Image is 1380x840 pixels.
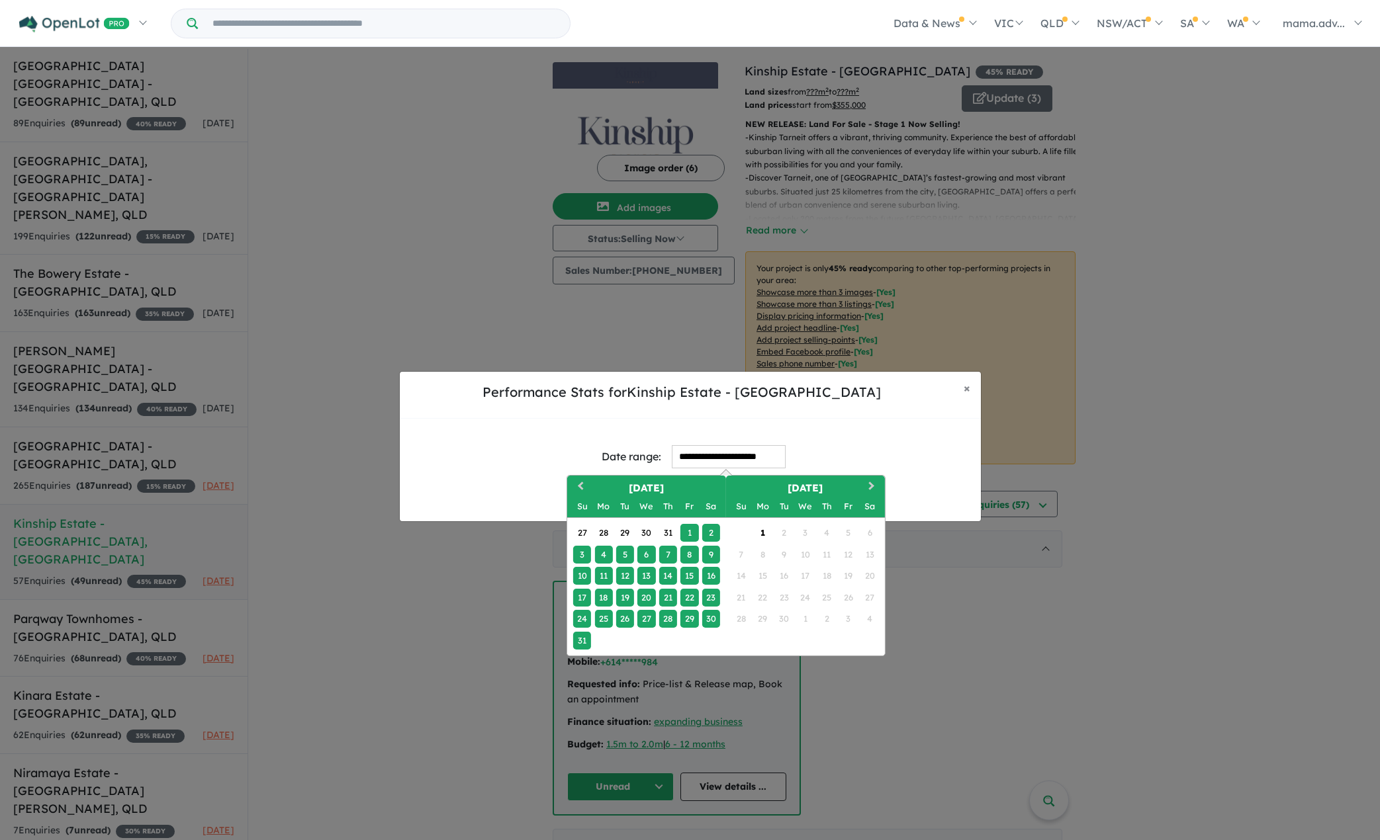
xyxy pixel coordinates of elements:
div: Monday [753,497,771,515]
div: Month August, 2025 [571,523,721,651]
div: Thursday [659,497,676,515]
div: Date range: [602,448,661,466]
div: Choose Monday, August 25th, 2025 [594,610,612,628]
div: Choose Wednesday, August 13th, 2025 [637,567,655,585]
div: Choose Wednesday, August 6th, 2025 [637,546,655,564]
div: Not available Saturday, October 4th, 2025 [860,610,878,628]
div: Not available Tuesday, September 16th, 2025 [774,567,792,585]
div: Not available Wednesday, September 17th, 2025 [796,567,814,585]
div: Choose Tuesday, August 19th, 2025 [616,589,633,607]
div: Not available Wednesday, September 24th, 2025 [796,589,814,607]
div: Not available Tuesday, September 9th, 2025 [774,546,792,564]
h2: [DATE] [567,481,725,496]
div: Not available Saturday, September 6th, 2025 [860,524,878,542]
div: Choose Date [566,475,885,656]
div: Choose Tuesday, August 12th, 2025 [616,567,633,585]
div: Choose Thursday, August 14th, 2025 [659,567,676,585]
div: Not available Monday, September 15th, 2025 [753,567,771,585]
div: Tuesday [616,497,633,515]
div: Not available Tuesday, September 30th, 2025 [774,610,792,628]
div: Not available Thursday, September 25th, 2025 [817,589,835,607]
div: Not available Friday, September 5th, 2025 [839,524,857,542]
div: Choose Sunday, August 3rd, 2025 [573,546,590,564]
div: Saturday [702,497,719,515]
div: Not available Monday, September 8th, 2025 [753,546,771,564]
button: Next Month [862,477,884,498]
div: Not available Thursday, October 2nd, 2025 [817,610,835,628]
div: Not available Tuesday, September 23rd, 2025 [774,589,792,607]
div: Wednesday [637,497,655,515]
div: Choose Saturday, August 16th, 2025 [702,567,719,585]
div: Choose Tuesday, July 29th, 2025 [616,524,633,542]
div: Choose Thursday, August 21st, 2025 [659,589,676,607]
div: Choose Wednesday, August 27th, 2025 [637,610,655,628]
div: Friday [680,497,698,515]
div: Choose Monday, August 18th, 2025 [594,589,612,607]
div: Not available Wednesday, September 10th, 2025 [796,546,814,564]
div: Choose Saturday, August 23rd, 2025 [702,589,719,607]
div: Not available Friday, October 3rd, 2025 [839,610,857,628]
div: Choose Thursday, August 28th, 2025 [659,610,676,628]
div: Choose Friday, August 1st, 2025 [680,524,698,542]
div: Choose Friday, August 8th, 2025 [680,546,698,564]
div: Choose Wednesday, July 30th, 2025 [637,524,655,542]
div: Choose Sunday, July 27th, 2025 [573,524,590,542]
div: Not available Friday, September 26th, 2025 [839,589,857,607]
div: Not available Sunday, September 7th, 2025 [731,546,749,564]
div: Choose Tuesday, August 26th, 2025 [616,610,633,628]
span: mama.adv... [1283,17,1345,30]
div: Not available Thursday, September 11th, 2025 [817,546,835,564]
div: Choose Friday, August 15th, 2025 [680,567,698,585]
div: Not available Sunday, September 21st, 2025 [731,589,749,607]
img: Openlot PRO Logo White [19,16,130,32]
div: Choose Thursday, August 7th, 2025 [659,546,676,564]
div: Choose Tuesday, August 5th, 2025 [616,546,633,564]
div: Choose Monday, August 11th, 2025 [594,567,612,585]
div: Choose Sunday, August 24th, 2025 [573,610,590,628]
div: Monday [594,497,612,515]
div: Choose Monday, September 1st, 2025 [753,524,771,542]
div: Not available Saturday, September 27th, 2025 [860,589,878,607]
div: Choose Monday, August 4th, 2025 [594,546,612,564]
div: Choose Monday, July 28th, 2025 [594,524,612,542]
h2: [DATE] [725,481,884,496]
div: Not available Monday, September 29th, 2025 [753,610,771,628]
div: Choose Sunday, August 10th, 2025 [573,567,590,585]
input: Try estate name, suburb, builder or developer [201,9,567,38]
div: Not available Monday, September 22nd, 2025 [753,589,771,607]
div: Choose Friday, August 22nd, 2025 [680,589,698,607]
div: Wednesday [796,497,814,515]
div: Choose Sunday, August 31st, 2025 [573,632,590,650]
div: Choose Wednesday, August 20th, 2025 [637,589,655,607]
div: Not available Friday, September 19th, 2025 [839,567,857,585]
div: Saturday [860,497,878,515]
div: Choose Thursday, July 31st, 2025 [659,524,676,542]
div: Not available Thursday, September 4th, 2025 [817,524,835,542]
div: Choose Saturday, August 9th, 2025 [702,546,719,564]
div: Sunday [573,497,590,515]
div: Choose Saturday, August 30th, 2025 [702,610,719,628]
div: Month September, 2025 [730,523,880,630]
div: Not available Sunday, September 14th, 2025 [731,567,749,585]
div: Choose Saturday, August 2nd, 2025 [702,524,719,542]
div: Thursday [817,497,835,515]
div: Not available Thursday, September 18th, 2025 [817,567,835,585]
div: Not available Friday, September 12th, 2025 [839,546,857,564]
div: Not available Wednesday, September 3rd, 2025 [796,524,814,542]
h5: Performance Stats for Kinship Estate - [GEOGRAPHIC_DATA] [410,382,953,402]
div: Not available Tuesday, September 2nd, 2025 [774,524,792,542]
div: Choose Friday, August 29th, 2025 [680,610,698,628]
div: Friday [839,497,857,515]
div: Sunday [731,497,749,515]
div: Not available Saturday, September 20th, 2025 [860,567,878,585]
button: Previous Month [568,477,589,498]
div: Tuesday [774,497,792,515]
div: Not available Saturday, September 13th, 2025 [860,546,878,564]
div: Not available Sunday, September 28th, 2025 [731,610,749,628]
div: Not available Wednesday, October 1st, 2025 [796,610,814,628]
span: × [964,380,970,396]
div: Choose Sunday, August 17th, 2025 [573,589,590,607]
